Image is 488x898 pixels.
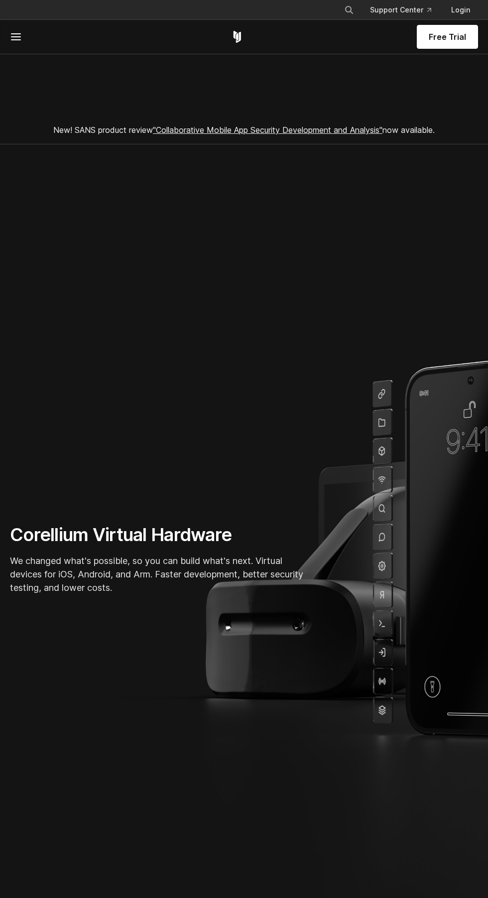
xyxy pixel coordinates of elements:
a: "Collaborative Mobile App Security Development and Analysis" [153,125,382,135]
span: New! SANS product review now available. [53,125,435,135]
div: Navigation Menu [336,1,478,19]
h1: Corellium Virtual Hardware [10,524,309,546]
button: Search [340,1,358,19]
a: Free Trial [417,25,478,49]
span: Free Trial [429,31,466,43]
p: We changed what's possible, so you can build what's next. Virtual devices for iOS, Android, and A... [10,554,309,594]
a: Login [443,1,478,19]
a: Corellium Home [231,31,244,43]
a: Support Center [362,1,439,19]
